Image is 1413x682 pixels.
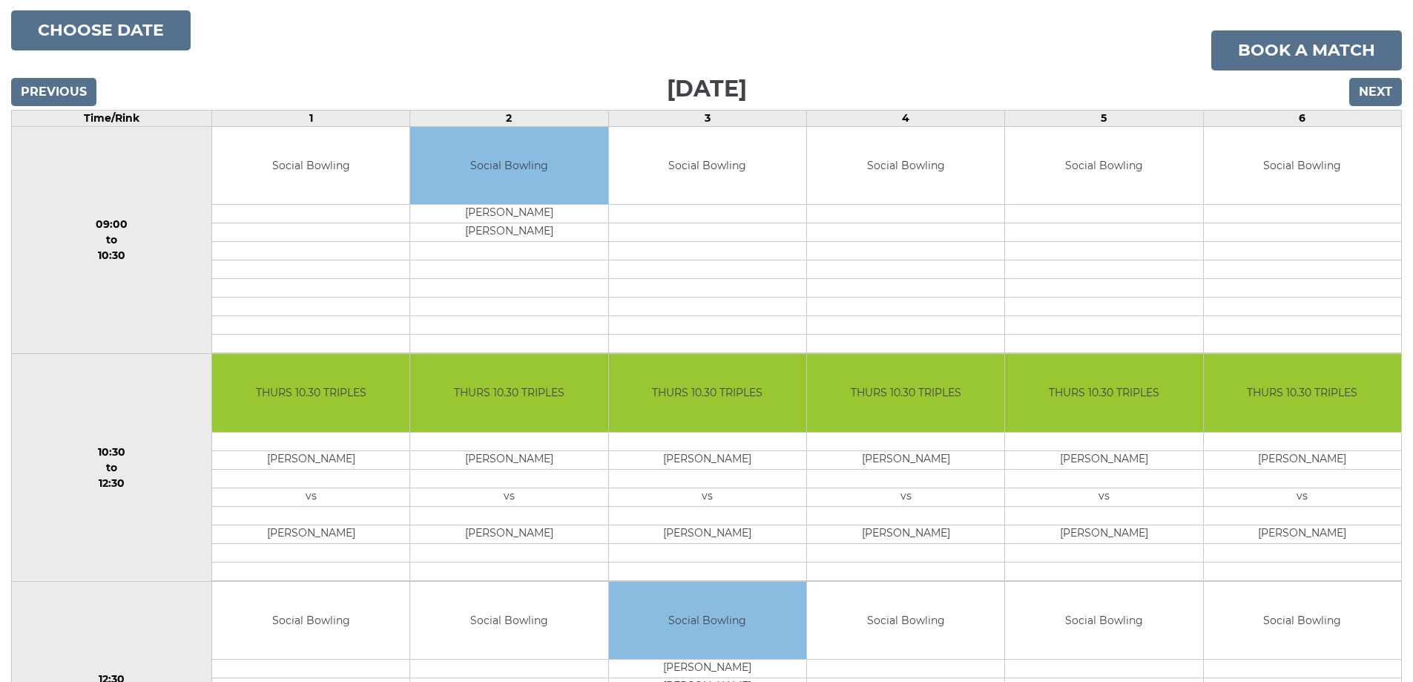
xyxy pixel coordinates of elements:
td: [PERSON_NAME] [1005,525,1202,543]
td: Social Bowling [609,127,806,205]
td: [PERSON_NAME] [410,525,607,543]
td: [PERSON_NAME] [609,525,806,543]
td: [PERSON_NAME] [1005,450,1202,469]
td: 6 [1203,110,1401,126]
td: Social Bowling [1204,127,1401,205]
td: [PERSON_NAME] [1204,450,1401,469]
td: 2 [410,110,608,126]
td: vs [1204,488,1401,506]
td: 1 [211,110,409,126]
td: [PERSON_NAME] [609,450,806,469]
td: 3 [608,110,806,126]
td: Social Bowling [212,127,409,205]
td: Social Bowling [807,127,1004,205]
td: [PERSON_NAME] [807,525,1004,543]
td: Social Bowling [807,582,1004,660]
td: THURS 10.30 TRIPLES [807,354,1004,432]
td: Social Bowling [1005,127,1202,205]
td: vs [1005,488,1202,506]
td: 09:00 to 10:30 [12,126,212,354]
td: vs [410,488,607,506]
input: Previous [11,78,96,106]
td: Social Bowling [410,582,607,660]
td: THURS 10.30 TRIPLES [1204,354,1401,432]
td: THURS 10.30 TRIPLES [212,354,409,432]
td: 4 [806,110,1004,126]
a: Book a match [1211,30,1402,71]
td: 5 [1005,110,1203,126]
td: THURS 10.30 TRIPLES [1005,354,1202,432]
td: vs [807,488,1004,506]
td: 10:30 to 12:30 [12,354,212,582]
td: Social Bowling [410,127,607,205]
td: [PERSON_NAME] [609,660,806,678]
td: Time/Rink [12,110,212,126]
td: [PERSON_NAME] [1204,525,1401,543]
button: Choose date [11,10,191,50]
td: THURS 10.30 TRIPLES [609,354,806,432]
td: [PERSON_NAME] [410,450,607,469]
td: [PERSON_NAME] [807,450,1004,469]
td: THURS 10.30 TRIPLES [410,354,607,432]
td: Social Bowling [212,582,409,660]
td: Social Bowling [609,582,806,660]
td: [PERSON_NAME] [212,525,409,543]
td: vs [212,488,409,506]
td: Social Bowling [1204,582,1401,660]
td: [PERSON_NAME] [410,223,607,242]
td: [PERSON_NAME] [410,205,607,223]
td: Social Bowling [1005,582,1202,660]
td: [PERSON_NAME] [212,450,409,469]
td: vs [609,488,806,506]
input: Next [1349,78,1402,106]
